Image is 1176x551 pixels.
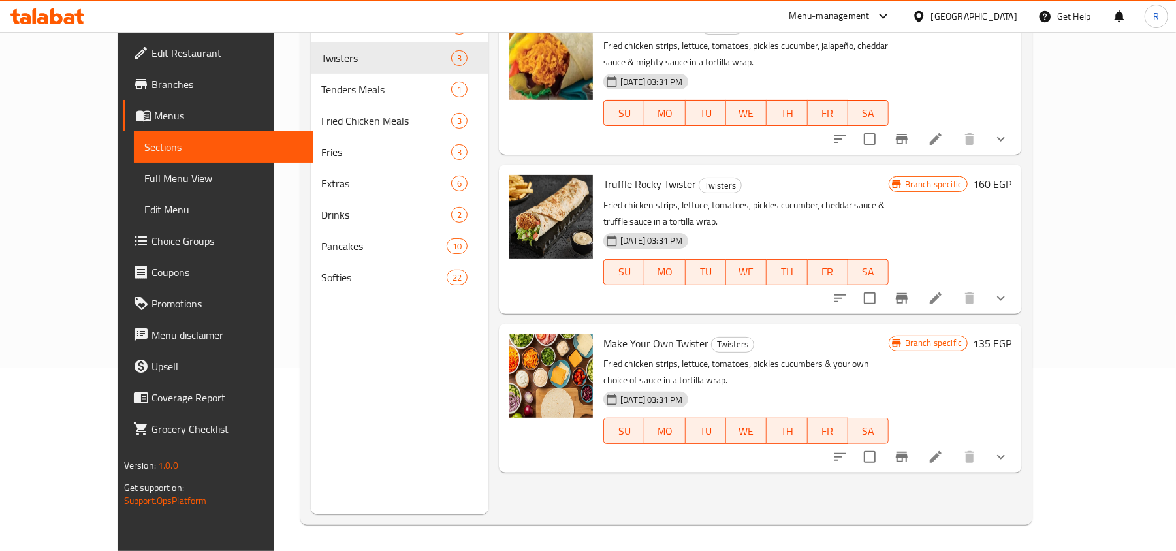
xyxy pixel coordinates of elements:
[154,108,304,123] span: Menus
[954,123,985,155] button: delete
[124,492,207,509] a: Support.OpsPlatform
[603,356,889,388] p: Fried chicken strips, lettuce, tomatoes, pickles cucumbers & your own choice of sauce in a tortil...
[451,144,468,160] div: items
[447,270,468,285] div: items
[886,441,917,473] button: Branch-specific-item
[615,76,688,88] span: [DATE] 03:31 PM
[973,16,1011,35] h6: 145 EGP
[509,334,593,418] img: Make Your Own Twister
[825,441,856,473] button: sort-choices
[711,337,754,353] div: Twisters
[509,175,593,259] img: Truffle Rocky Twister
[691,104,721,123] span: TU
[928,291,944,306] a: Edit menu item
[993,291,1009,306] svg: Show Choices
[726,259,767,285] button: WE
[311,74,488,105] div: Tenders Meals1
[808,418,848,444] button: FR
[144,139,304,155] span: Sections
[772,262,802,281] span: TH
[928,449,944,465] a: Edit menu item
[151,358,304,374] span: Upsell
[123,37,314,69] a: Edit Restaurant
[609,262,639,281] span: SU
[452,84,467,96] span: 1
[123,382,314,413] a: Coverage Report
[691,262,721,281] span: TU
[973,175,1011,193] h6: 160 EGP
[731,422,761,441] span: WE
[123,319,314,351] a: Menu disclaimer
[650,104,680,123] span: MO
[726,100,767,126] button: WE
[452,115,467,127] span: 3
[321,176,451,191] div: Extras
[691,422,721,441] span: TU
[686,100,726,126] button: TU
[853,104,883,123] span: SA
[151,327,304,343] span: Menu disclaimer
[123,288,314,319] a: Promotions
[886,283,917,314] button: Branch-specific-item
[644,418,685,444] button: MO
[311,42,488,74] div: Twisters3
[954,283,985,314] button: delete
[603,174,696,194] span: Truffle Rocky Twister
[451,113,468,129] div: items
[848,100,889,126] button: SA
[452,178,467,190] span: 6
[686,418,726,444] button: TU
[1153,9,1159,24] span: R
[603,100,644,126] button: SU
[985,123,1017,155] button: show more
[853,422,883,441] span: SA
[311,105,488,136] div: Fried Chicken Meals3
[321,238,447,254] span: Pancakes
[644,259,685,285] button: MO
[134,131,314,163] a: Sections
[767,100,807,126] button: TH
[321,207,451,223] span: Drinks
[650,422,680,441] span: MO
[321,50,451,66] span: Twisters
[931,9,1017,24] div: [GEOGRAPHIC_DATA]
[321,270,447,285] span: Softies
[311,6,488,298] nav: Menu sections
[609,422,639,441] span: SU
[123,100,314,131] a: Menus
[151,296,304,311] span: Promotions
[808,100,848,126] button: FR
[134,194,314,225] a: Edit Menu
[699,178,741,193] span: Twisters
[644,100,685,126] button: MO
[451,207,468,223] div: items
[900,178,967,191] span: Branch specific
[452,146,467,159] span: 3
[123,69,314,100] a: Branches
[813,422,843,441] span: FR
[452,52,467,65] span: 3
[603,38,889,71] p: Fried chicken strips, lettuce, tomatoes, pickles cucumber, jalapeño, cheddar sauce & mighty sauce...
[124,479,184,496] span: Get support on:
[813,104,843,123] span: FR
[447,272,467,284] span: 22
[772,104,802,123] span: TH
[311,230,488,262] div: Pancakes10
[451,176,468,191] div: items
[144,202,304,217] span: Edit Menu
[954,441,985,473] button: delete
[731,104,761,123] span: WE
[609,104,639,123] span: SU
[789,8,870,24] div: Menu-management
[853,262,883,281] span: SA
[928,131,944,147] a: Edit menu item
[321,82,451,97] div: Tenders Meals
[123,351,314,382] a: Upsell
[151,264,304,280] span: Coupons
[321,144,451,160] span: Fries
[151,421,304,437] span: Grocery Checklist
[158,457,178,474] span: 1.0.0
[311,168,488,199] div: Extras6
